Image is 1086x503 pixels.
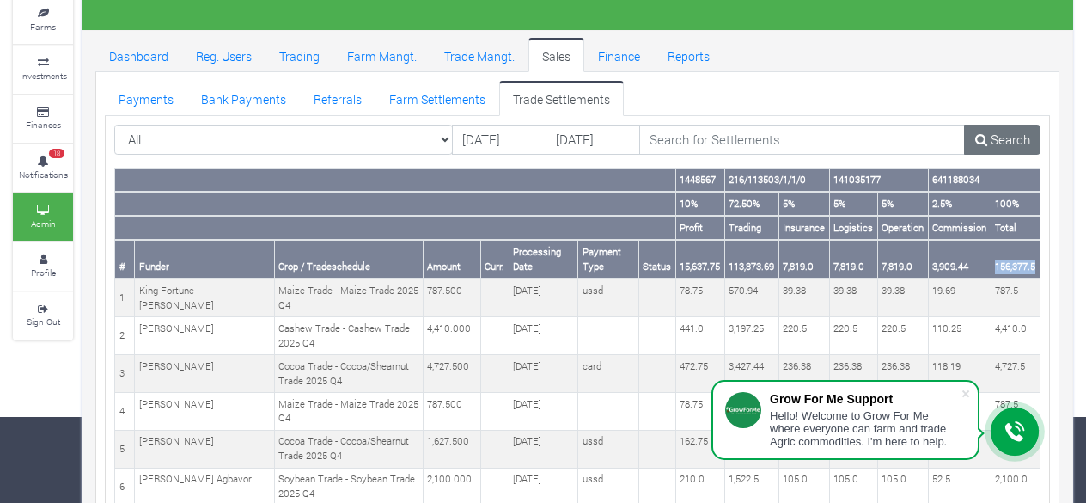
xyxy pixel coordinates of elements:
[578,279,639,316] td: ussd
[509,279,577,316] td: [DATE]
[991,192,1040,216] th: 100%
[115,240,135,279] th: #
[991,317,1040,355] td: 4,410.0
[778,192,829,216] th: 5%
[135,393,275,431] td: [PERSON_NAME]
[928,216,991,240] th: Commission
[991,393,1040,431] td: 787.5
[991,216,1040,240] th: Total
[13,242,73,290] a: Profile
[724,216,778,240] th: Trading
[20,70,67,82] small: Investments
[675,355,724,393] td: 472.75
[115,279,135,316] td: 1
[928,192,991,216] th: 2.5%
[13,46,73,93] a: Investments
[877,216,928,240] th: Operation
[499,81,624,115] a: Trade Settlements
[430,38,528,72] a: Trade Mangt.
[877,240,928,279] th: 7,819.0
[135,240,275,279] th: Funder
[30,21,56,33] small: Farms
[584,38,654,72] a: Finance
[26,119,61,131] small: Finances
[829,192,877,216] th: 5%
[135,279,275,316] td: King Fortune [PERSON_NAME]
[877,355,928,393] td: 236.38
[778,317,829,355] td: 220.5
[423,393,480,431] td: 787.500
[423,240,480,279] th: Amount
[13,292,73,340] a: Sign Out
[423,430,480,468] td: 1,627.500
[105,81,187,115] a: Payments
[928,279,991,316] td: 19.69
[724,279,778,316] td: 570.94
[452,125,546,156] input: DD/MM/YYYY
[675,393,724,431] td: 78.75
[274,317,423,355] td: Cashew Trade - Cashew Trade 2025 Q4
[13,193,73,241] a: Admin
[928,240,991,279] th: 3,909.44
[115,355,135,393] td: 3
[528,38,584,72] a: Sales
[991,279,1040,316] td: 787.5
[654,38,723,72] a: Reports
[829,240,877,279] th: 7,819.0
[578,240,639,279] th: Payment Type
[724,317,778,355] td: 3,197.25
[375,81,499,115] a: Farm Settlements
[300,81,375,115] a: Referrals
[928,355,991,393] td: 118.19
[274,430,423,468] td: Cocoa Trade - Cocoa/Shearnut Trade 2025 Q4
[265,38,333,72] a: Trading
[724,355,778,393] td: 3,427.44
[928,317,991,355] td: 110.25
[274,240,423,279] th: Crop / Tradeschedule
[877,317,928,355] td: 220.5
[675,216,724,240] th: Profit
[115,317,135,355] td: 2
[675,169,724,192] th: 1448567
[274,279,423,316] td: Maize Trade - Maize Trade 2025 Q4
[724,169,829,192] th: 216/113503/1/1/0
[991,355,1040,393] td: 4,727.5
[778,355,829,393] td: 236.38
[829,279,877,316] td: 39.38
[135,430,275,468] td: [PERSON_NAME]
[675,279,724,316] td: 78.75
[778,240,829,279] th: 7,819.0
[13,144,73,192] a: 18 Notifications
[115,393,135,431] td: 4
[964,125,1040,156] a: Search
[675,192,724,216] th: 10%
[115,430,135,468] td: 5
[19,169,68,181] small: Notifications
[423,279,480,316] td: 787.500
[274,355,423,393] td: Cocoa Trade - Cocoa/Shearnut Trade 2025 Q4
[829,355,877,393] td: 236.38
[578,355,639,393] td: card
[675,317,724,355] td: 441.0
[546,125,640,156] input: DD/MM/YYYY
[509,430,577,468] td: [DATE]
[829,317,877,355] td: 220.5
[877,279,928,316] td: 39.38
[928,169,991,192] th: 641188034
[31,218,56,230] small: Admin
[724,240,778,279] th: 113,373.69
[991,240,1040,279] th: 156,377.5
[877,192,928,216] th: 5%
[639,125,966,156] input: Search for Settlements
[95,38,182,72] a: Dashboard
[638,240,675,279] th: Status
[509,240,577,279] th: Processing Date
[480,240,509,279] th: Curr.
[770,392,961,406] div: Grow For Me Support
[778,216,829,240] th: Insurance
[509,317,577,355] td: [DATE]
[31,267,56,279] small: Profile
[509,355,577,393] td: [DATE]
[770,409,961,448] div: Hello! Welcome to Grow For Me where everyone can farm and trade Agric commodities. I'm here to help.
[274,393,423,431] td: Maize Trade - Maize Trade 2025 Q4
